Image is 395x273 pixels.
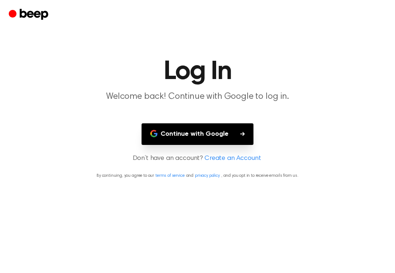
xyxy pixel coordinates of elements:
a: privacy policy [195,173,220,178]
button: Continue with Google [142,123,253,145]
a: Beep [9,8,50,22]
p: Don’t have an account? [9,154,386,164]
h1: Log In [10,59,385,85]
a: terms of service [155,173,184,178]
p: By continuing, you agree to our and , and you opt in to receive emails from us. [9,172,386,179]
a: Create an Account [204,154,261,164]
p: Welcome back! Continue with Google to log in. [57,91,338,103]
